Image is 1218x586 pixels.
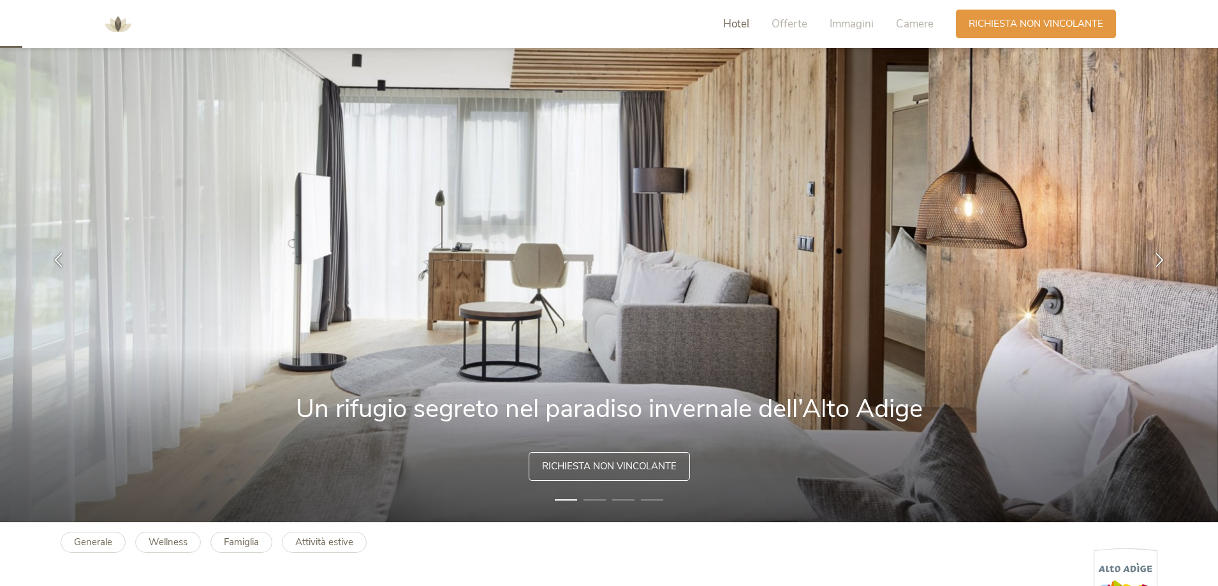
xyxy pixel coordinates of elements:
span: Richiesta non vincolante [542,460,677,473]
span: Offerte [772,17,807,31]
a: Wellness [135,532,201,553]
span: Hotel [723,17,749,31]
span: Richiesta non vincolante [969,17,1103,31]
a: Famiglia [210,532,272,553]
img: AMONTI & LUNARIS Wellnessresort [99,5,137,43]
b: Famiglia [224,536,259,548]
a: Attività estive [282,532,367,553]
a: AMONTI & LUNARIS Wellnessresort [99,19,137,28]
b: Wellness [149,536,187,548]
b: Attività estive [295,536,353,548]
span: Immagini [830,17,874,31]
a: Generale [61,532,126,553]
span: Camere [896,17,934,31]
b: Generale [74,536,112,548]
